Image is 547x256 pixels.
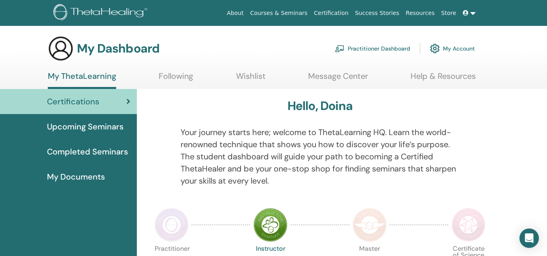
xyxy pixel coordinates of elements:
[77,41,160,56] h3: My Dashboard
[48,36,74,61] img: generic-user-icon.jpg
[181,126,460,187] p: Your journey starts here; welcome to ThetaLearning HQ. Learn the world-renowned technique that sh...
[247,6,311,21] a: Courses & Seminars
[287,99,353,113] h3: Hello, Doina
[47,171,105,183] span: My Documents
[438,6,460,21] a: Store
[519,228,539,248] div: Open Intercom Messenger
[430,40,475,57] a: My Account
[430,42,440,55] img: cog.svg
[47,121,123,133] span: Upcoming Seminars
[223,6,247,21] a: About
[352,6,402,21] a: Success Stories
[451,208,485,242] img: Certificate of Science
[411,71,476,87] a: Help & Resources
[335,45,345,52] img: chalkboard-teacher.svg
[253,208,287,242] img: Instructor
[155,208,189,242] img: Practitioner
[311,6,351,21] a: Certification
[48,71,116,89] a: My ThetaLearning
[308,71,368,87] a: Message Center
[47,95,99,108] span: Certifications
[353,208,387,242] img: Master
[159,71,193,87] a: Following
[47,146,128,158] span: Completed Seminars
[335,40,410,57] a: Practitioner Dashboard
[236,71,266,87] a: Wishlist
[53,4,150,22] img: logo.png
[402,6,438,21] a: Resources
